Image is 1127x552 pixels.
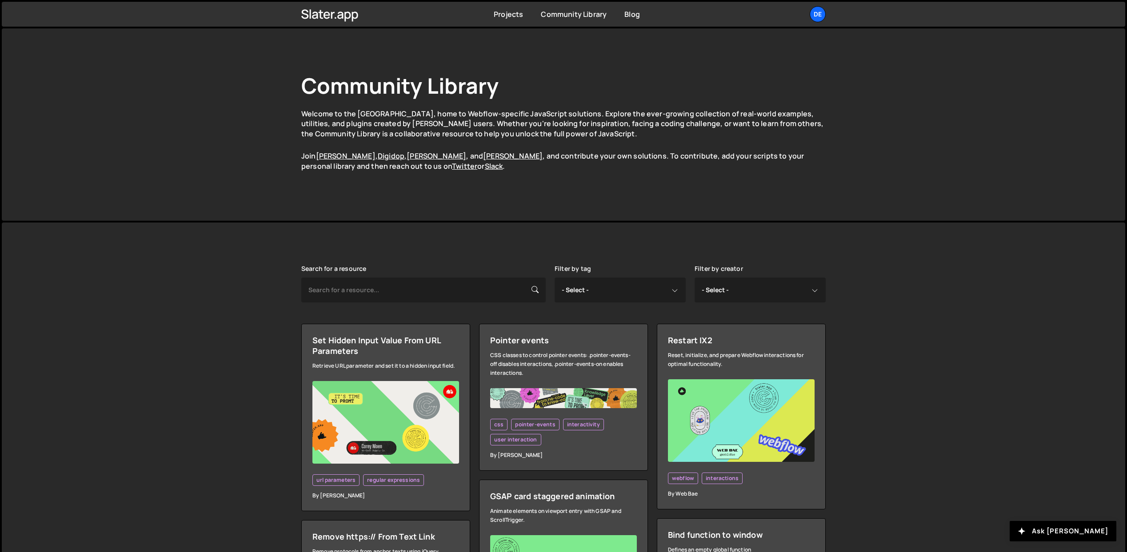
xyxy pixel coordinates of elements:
[490,507,637,524] div: Animate elements on viewport entry with GSAP and ScrollTrigger.
[672,475,694,482] span: webflow
[301,324,470,511] a: Set Hidden Input Value From URL Parameters Retrieve URL parameter and set it to a hidden input fi...
[668,351,815,369] div: Reset, initialize, and prepare Webflow interactions for optimal functionality.
[316,477,356,484] span: url parameters
[668,529,815,540] div: Bind function to window
[668,335,815,345] div: Restart IX2
[312,381,459,464] img: YT%20-%20Thumb%20(6).png
[490,451,637,460] div: By [PERSON_NAME]
[312,335,459,356] div: Set Hidden Input Value From URL Parameters
[378,151,404,161] a: Digidop
[316,151,376,161] a: [PERSON_NAME]
[657,324,826,509] a: Restart IX2 Reset, initialize, and prepare Webflow interactions for optimal functionality. webflo...
[301,71,826,100] h1: Community Library
[706,475,739,482] span: interactions
[485,161,503,171] a: Slack
[479,324,648,471] a: Pointer events CSS classes to control pointer events: .pointer-events-off disables interactions, ...
[452,161,477,171] a: Twitter
[515,421,555,428] span: pointer-events
[490,335,637,345] div: Pointer events
[483,151,543,161] a: [PERSON_NAME]
[695,265,743,272] label: Filter by creator
[312,491,459,500] div: By [PERSON_NAME]
[301,151,826,171] p: Join , , , and , and contribute your own solutions. To contribute, add your scripts to your perso...
[490,388,637,408] img: Frame%20482.jpg
[1010,521,1116,541] button: Ask [PERSON_NAME]
[301,278,546,302] input: Search for a resource...
[494,436,537,443] span: user interaction
[407,151,466,161] a: [PERSON_NAME]
[555,265,591,272] label: Filter by tag
[301,265,366,272] label: Search for a resource
[494,421,504,428] span: css
[810,6,826,22] a: De
[490,351,637,377] div: CSS classes to control pointer events: .pointer-events-off disables interactions, .pointer-events...
[494,9,523,19] a: Projects
[624,9,640,19] a: Blog
[312,361,459,370] div: Retrieve URL parameter and set it to a hidden input field.
[567,421,600,428] span: interactivity
[541,9,607,19] a: Community Library
[367,477,420,484] span: regular expressions
[312,531,459,542] div: Remove https:// From Text Link
[490,491,637,501] div: GSAP card staggered animation
[668,489,815,498] div: By Web Bae
[668,379,815,462] img: YT%20-%20Thumb%20(15).png
[301,109,826,139] p: Welcome to the [GEOGRAPHIC_DATA], home to Webflow-specific JavaScript solutions. Explore the ever...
